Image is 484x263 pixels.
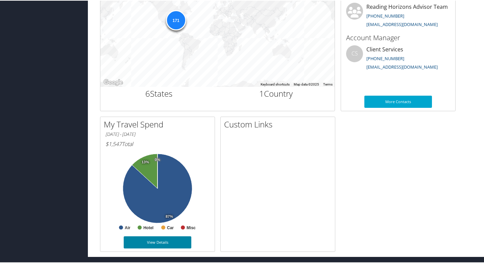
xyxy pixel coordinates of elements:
text: Hotel [143,225,153,230]
a: Open this area in Google Maps (opens a new window) [102,77,124,86]
h6: [DATE] - [DATE] [105,130,210,137]
a: View Details [124,236,191,248]
tspan: 13% [142,160,149,164]
img: Google [102,77,124,86]
h2: My Travel Spend [104,118,215,129]
tspan: 87% [166,214,173,218]
span: Map data ©2025 [294,82,319,86]
li: Reading Horizons Advisor Team [343,2,454,30]
text: Misc [187,225,196,230]
div: 171 [166,9,186,30]
text: Air [125,225,130,230]
div: CS [346,45,363,62]
h3: Account Manager [346,32,450,42]
a: More Contacts [364,95,432,107]
a: [EMAIL_ADDRESS][DOMAIN_NAME] [366,21,438,27]
h2: States [105,87,213,99]
a: [EMAIL_ADDRESS][DOMAIN_NAME] [366,63,438,69]
a: [PHONE_NUMBER] [366,55,404,61]
tspan: 0% [155,157,160,161]
h6: Total [105,140,210,147]
li: Client Services [343,45,454,72]
span: $1,547 [105,140,122,147]
a: [PHONE_NUMBER] [366,12,404,18]
button: Keyboard shortcuts [261,81,290,86]
text: Car [167,225,174,230]
h2: Country [223,87,330,99]
h2: Custom Links [224,118,335,129]
span: 6 [145,87,150,98]
a: Terms (opens in new tab) [323,82,333,86]
span: 1 [259,87,264,98]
